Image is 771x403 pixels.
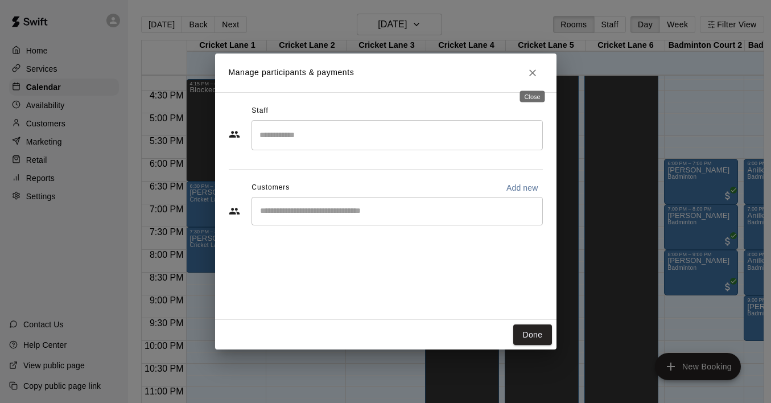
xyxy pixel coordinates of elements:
[502,179,543,197] button: Add new
[229,67,354,79] p: Manage participants & payments
[522,63,543,83] button: Close
[251,102,268,120] span: Staff
[251,197,543,225] div: Start typing to search customers...
[229,205,240,217] svg: Customers
[506,182,538,194] p: Add new
[513,324,551,346] button: Done
[520,91,545,102] div: Close
[229,129,240,140] svg: Staff
[251,120,543,150] div: Search staff
[251,179,290,197] span: Customers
